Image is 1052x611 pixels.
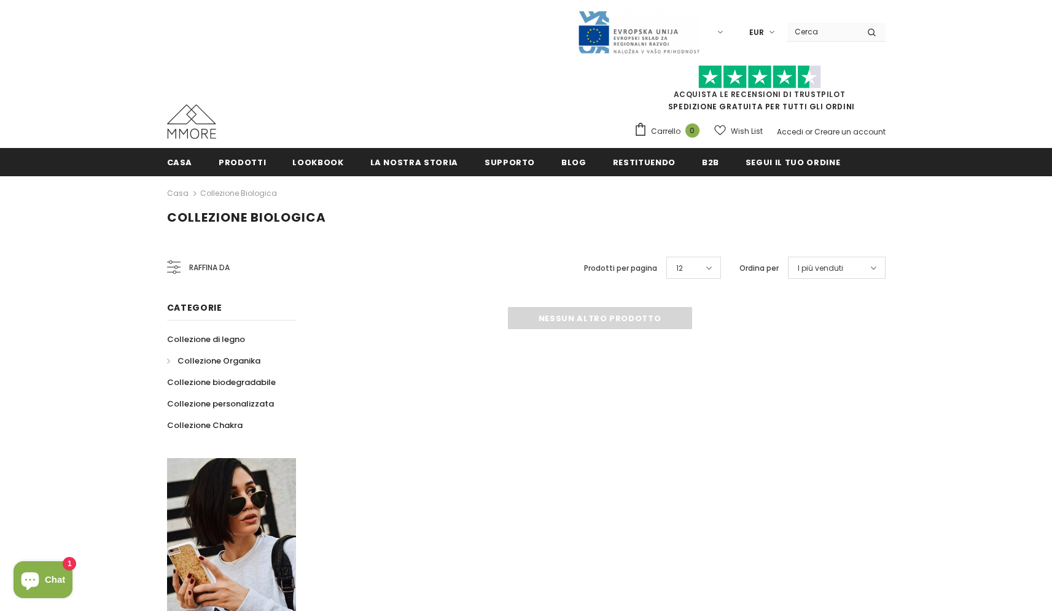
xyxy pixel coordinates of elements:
a: Lookbook [292,148,343,176]
label: Prodotti per pagina [584,262,657,274]
a: La nostra storia [370,148,458,176]
span: Collezione Organika [177,355,260,367]
img: Javni Razpis [577,10,700,55]
span: La nostra storia [370,157,458,168]
a: Blog [561,148,586,176]
a: Collezione di legno [167,329,245,350]
a: Creare un account [814,126,886,137]
span: Lookbook [292,157,343,168]
span: Prodotti [219,157,266,168]
a: Accedi [777,126,803,137]
span: Collezione Chakra [167,419,243,431]
a: B2B [702,148,719,176]
img: Fidati di Pilot Stars [698,65,821,89]
span: Collezione biologica [167,209,326,226]
a: Collezione Organika [167,350,260,372]
a: Collezione biologica [200,188,277,198]
span: Restituendo [613,157,676,168]
a: Segui il tuo ordine [746,148,840,176]
span: Collezione di legno [167,333,245,345]
a: Collezione biodegradabile [167,372,276,393]
a: Prodotti [219,148,266,176]
label: Ordina per [739,262,779,274]
span: EUR [749,26,764,39]
span: Segui il tuo ordine [746,157,840,168]
a: Collezione Chakra [167,414,243,436]
span: B2B [702,157,719,168]
span: Raffina da [189,261,230,274]
span: Blog [561,157,586,168]
inbox-online-store-chat: Shopify online store chat [10,561,76,601]
span: Collezione personalizzata [167,398,274,410]
a: Wish List [714,120,763,142]
a: Acquista le recensioni di TrustPilot [674,89,846,99]
span: supporto [485,157,535,168]
a: Collezione personalizzata [167,393,274,414]
a: Carrello 0 [634,122,706,141]
span: SPEDIZIONE GRATUITA PER TUTTI GLI ORDINI [634,71,886,112]
span: Wish List [731,125,763,138]
span: Carrello [651,125,680,138]
span: Categorie [167,302,222,314]
span: Collezione biodegradabile [167,376,276,388]
a: Casa [167,148,193,176]
span: 0 [685,123,699,138]
a: Casa [167,186,189,201]
span: 12 [676,262,683,274]
span: I più venduti [798,262,843,274]
span: Casa [167,157,193,168]
a: Javni Razpis [577,26,700,37]
a: supporto [485,148,535,176]
img: Casi MMORE [167,104,216,139]
a: Restituendo [613,148,676,176]
input: Search Site [787,23,858,41]
span: or [805,126,812,137]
